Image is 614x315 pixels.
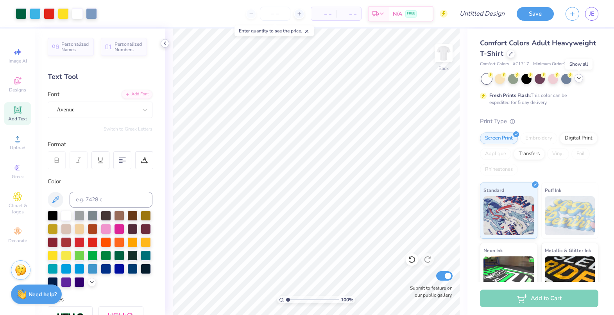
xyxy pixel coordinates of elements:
[489,92,585,106] div: This color can be expedited for 5 day delivery.
[480,61,509,68] span: Comfort Colors
[480,164,518,175] div: Rhinestones
[48,295,152,304] div: Styles
[10,145,25,151] span: Upload
[480,117,598,126] div: Print Type
[571,148,590,160] div: Foil
[514,148,545,160] div: Transfers
[483,196,534,235] img: Standard
[260,7,290,21] input: – –
[560,132,598,144] div: Digital Print
[61,41,89,52] span: Personalized Names
[545,256,595,295] img: Metallic & Glitter Ink
[235,25,314,36] div: Enter quantity to see the price.
[341,296,353,303] span: 100 %
[483,256,534,295] img: Neon Ink
[520,132,557,144] div: Embroidery
[4,202,31,215] span: Clipart & logos
[480,132,518,144] div: Screen Print
[316,10,331,18] span: – –
[70,192,152,208] input: e.g. 7428 c
[517,7,554,21] button: Save
[480,148,511,160] div: Applique
[589,9,594,18] span: JE
[12,174,24,180] span: Greek
[545,196,595,235] img: Puff Ink
[104,126,152,132] button: Switch to Greek Letters
[453,6,511,21] input: Untitled Design
[9,87,26,93] span: Designs
[115,41,142,52] span: Personalized Numbers
[439,65,449,72] div: Back
[122,90,152,99] div: Add Font
[483,186,504,194] span: Standard
[585,7,598,21] a: JE
[565,59,593,70] div: Show all
[29,291,57,298] strong: Need help?
[513,61,529,68] span: # C1717
[547,148,569,160] div: Vinyl
[48,140,153,149] div: Format
[545,246,591,254] span: Metallic & Glitter Ink
[480,38,596,58] span: Comfort Colors Adult Heavyweight T-Shirt
[48,177,152,186] div: Color
[545,186,561,194] span: Puff Ink
[48,72,152,82] div: Text Tool
[48,90,59,99] label: Font
[8,116,27,122] span: Add Text
[436,45,451,61] img: Back
[406,285,453,299] label: Submit to feature on our public gallery.
[393,10,402,18] span: N/A
[407,11,415,16] span: FREE
[341,10,356,18] span: – –
[533,61,572,68] span: Minimum Order: 24 +
[489,92,531,98] strong: Fresh Prints Flash:
[483,246,503,254] span: Neon Ink
[8,238,27,244] span: Decorate
[9,58,27,64] span: Image AI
